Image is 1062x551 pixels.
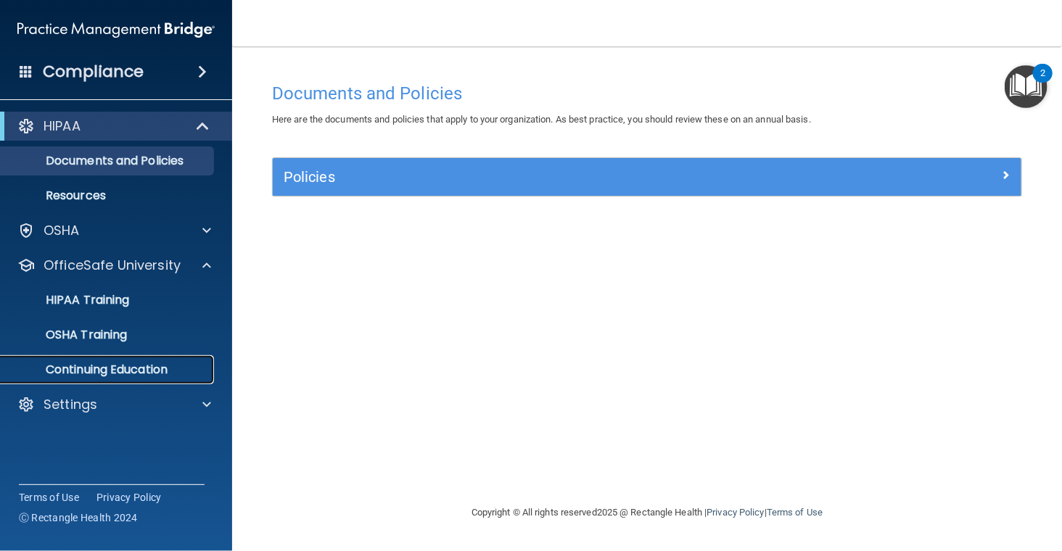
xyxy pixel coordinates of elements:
a: Policies [284,165,1010,188]
p: Resources [9,188,207,203]
button: Open Resource Center, 2 new notifications [1005,65,1047,108]
p: Continuing Education [9,362,207,377]
span: Here are the documents and policies that apply to your organization. As best practice, you should... [272,114,811,125]
a: HIPAA [17,117,210,135]
a: Terms of Use [767,507,823,518]
a: Privacy Policy [96,490,162,505]
p: HIPAA Training [9,293,129,307]
a: Settings [17,396,211,413]
span: Ⓒ Rectangle Health 2024 [19,510,138,525]
h5: Policies [284,169,823,185]
a: Terms of Use [19,490,79,505]
h4: Compliance [43,62,144,82]
a: OSHA [17,222,211,239]
p: HIPAA [44,117,81,135]
p: OSHA Training [9,328,127,342]
p: Documents and Policies [9,154,207,168]
a: OfficeSafe University [17,257,211,274]
h4: Documents and Policies [272,84,1022,103]
div: 2 [1040,73,1045,92]
p: OfficeSafe University [44,257,181,274]
div: Copyright © All rights reserved 2025 @ Rectangle Health | | [382,489,912,536]
p: Settings [44,396,97,413]
a: Privacy Policy [707,507,764,518]
img: PMB logo [17,15,215,44]
p: OSHA [44,222,80,239]
iframe: Drift Widget Chat Controller [812,449,1045,506]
